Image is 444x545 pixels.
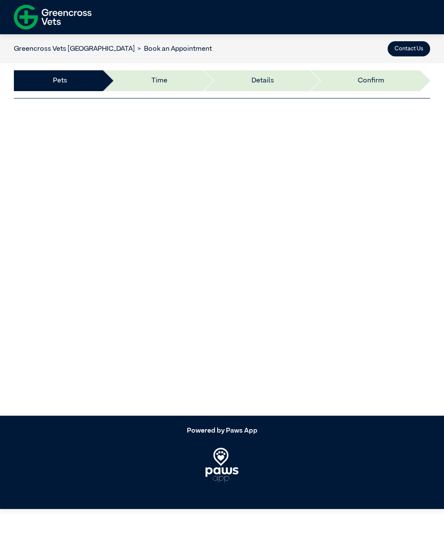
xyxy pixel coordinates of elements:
button: Contact Us [388,41,430,56]
a: Pets [53,76,67,86]
img: PawsApp [206,448,239,483]
nav: breadcrumb [14,44,212,54]
a: Greencross Vets [GEOGRAPHIC_DATA] [14,46,135,53]
h5: Powered by Paws App [14,427,430,435]
li: Book an Appointment [135,44,212,54]
img: f-logo [14,2,91,32]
